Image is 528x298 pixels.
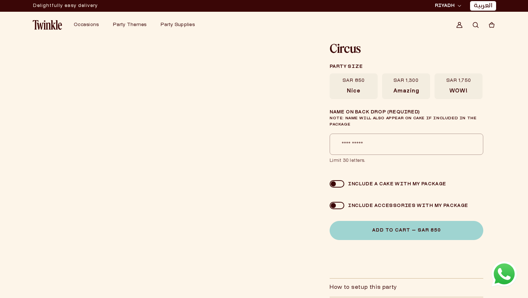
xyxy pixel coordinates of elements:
[347,88,360,95] span: Nice
[342,78,365,84] span: SAR 850
[113,22,146,28] a: Party Themes
[330,284,397,291] h2: How to setup this party
[330,221,483,240] button: Add to Cart — SAR 850
[74,22,99,28] a: Occasions
[450,88,467,95] span: WOW!
[330,117,476,126] span: Note: Name will also appear on cake if included in the package
[344,203,468,208] div: Include accessories with my package
[113,23,146,27] span: Party Themes
[474,2,492,10] a: العربية
[69,18,109,32] summary: Occasions
[344,181,446,187] div: Include a cake with my package
[330,60,483,73] legend: Party size
[156,18,205,32] summary: Party Supplies
[330,279,483,297] summary: How to setup this party
[33,0,98,11] div: Announcement
[372,228,441,233] span: Add to Cart — SAR 850
[435,3,455,9] span: RIYADH
[33,0,98,11] p: Delightfully easy delivery
[330,109,483,128] label: Name on Back Drop (required)
[161,22,195,28] a: Party Supplies
[393,88,419,95] span: Amazing
[330,43,483,54] h1: Circus
[433,2,463,10] button: RIYADH
[330,158,483,164] span: Limit 30 letters.
[161,23,195,27] span: Party Supplies
[467,17,484,33] summary: Search
[446,78,471,84] span: SAR 1,750
[33,20,62,30] img: Twinkle
[74,23,99,27] span: Occasions
[109,18,156,32] summary: Party Themes
[393,78,419,84] span: SAR 1,300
